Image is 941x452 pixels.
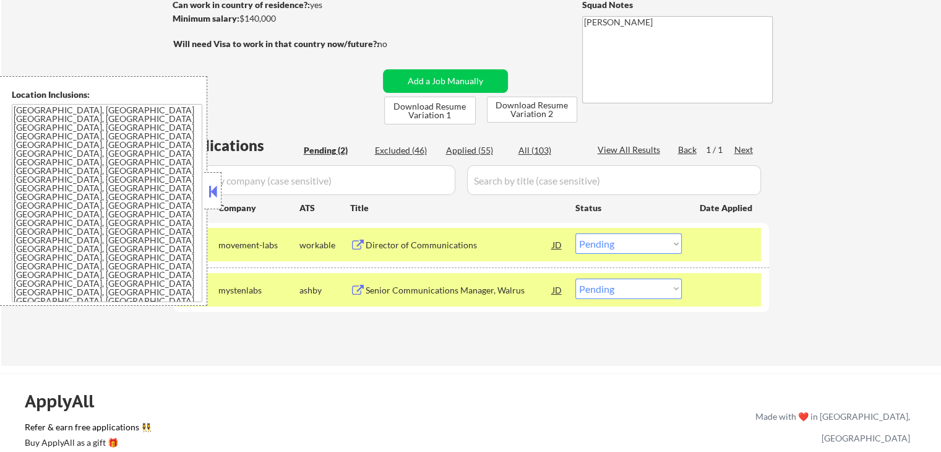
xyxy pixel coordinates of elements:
[218,202,299,214] div: Company
[678,144,698,156] div: Back
[25,438,148,447] div: Buy ApplyAll as a gift 🎁
[177,165,455,195] input: Search by company (case sensitive)
[700,202,754,214] div: Date Applied
[173,13,239,24] strong: Minimum salary:
[551,279,564,301] div: JD
[299,202,350,214] div: ATS
[383,69,508,93] button: Add a Job Manually
[25,436,148,451] a: Buy ApplyAll as a gift 🎁
[25,391,108,412] div: ApplyAll
[173,12,379,25] div: $140,000
[350,202,564,214] div: Title
[518,144,580,157] div: All (103)
[173,38,379,49] strong: Will need Visa to work in that country now/future?:
[384,97,476,124] button: Download Resume Variation 1
[12,89,202,101] div: Location Inclusions:
[551,233,564,256] div: JD
[304,144,366,157] div: Pending (2)
[366,239,552,251] div: Director of Communications
[377,38,413,50] div: no
[750,406,910,449] div: Made with ❤️ in [GEOGRAPHIC_DATA], [GEOGRAPHIC_DATA]
[467,165,761,195] input: Search by title (case sensitive)
[375,144,437,157] div: Excluded (46)
[446,144,508,157] div: Applied (55)
[25,423,497,436] a: Refer & earn free applications 👯‍♀️
[706,144,734,156] div: 1 / 1
[598,144,664,156] div: View All Results
[218,239,299,251] div: movement-labs
[366,284,552,297] div: Senior Communications Manager, Walrus
[299,284,350,297] div: ashby
[575,196,682,219] div: Status
[299,239,350,251] div: workable
[487,97,577,123] button: Download Resume Variation 2
[734,144,754,156] div: Next
[177,138,299,153] div: Applications
[218,284,299,297] div: mystenlabs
